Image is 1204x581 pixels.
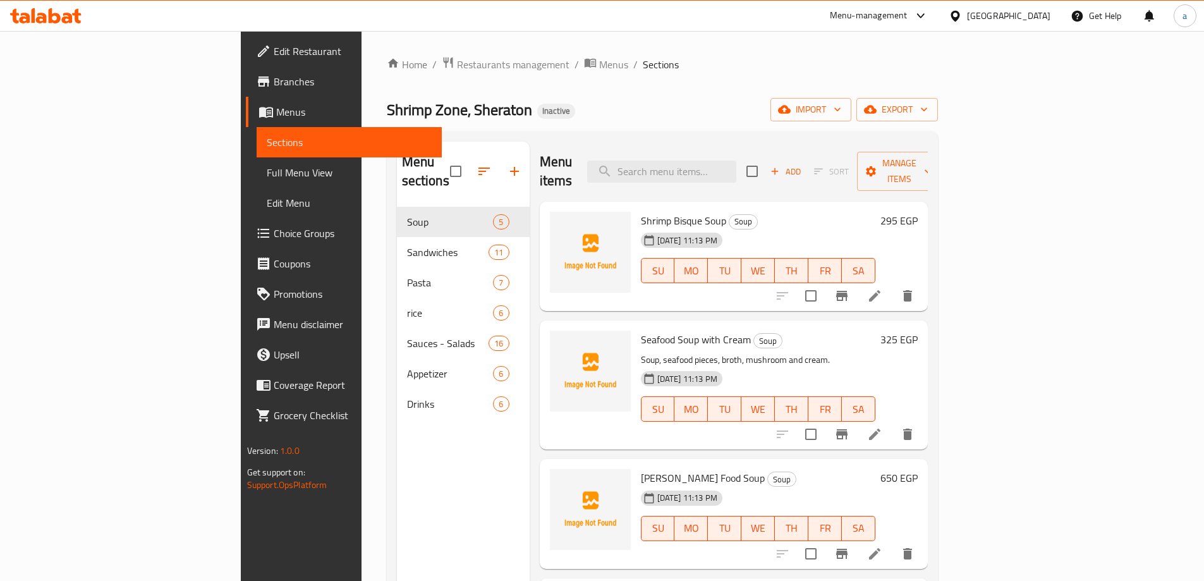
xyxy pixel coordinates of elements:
[397,298,530,328] div: rice6
[746,262,770,280] span: WE
[550,212,631,293] img: Shrimp Bisque Soup
[246,97,442,127] a: Menus
[407,366,494,381] span: Appetizer
[494,216,508,228] span: 5
[729,214,757,229] span: Soup
[892,539,923,569] button: delete
[537,104,575,119] div: Inactive
[813,519,837,537] span: FR
[641,352,875,368] p: Soup, seafood pieces, broth, mushroom and cream.
[407,396,494,412] span: Drinks
[679,519,703,537] span: MO
[768,472,796,487] span: Soup
[806,162,857,181] span: Select section first
[647,400,670,419] span: SU
[387,95,532,124] span: Shrimp Zone, Sheraton
[641,468,765,487] span: [PERSON_NAME] Food Soup
[652,373,722,385] span: [DATE] 11:13 PM
[274,377,432,393] span: Coverage Report
[647,519,670,537] span: SU
[708,396,741,422] button: TU
[713,519,736,537] span: TU
[713,262,736,280] span: TU
[397,267,530,298] div: Pasta7
[267,135,432,150] span: Sections
[407,275,494,290] span: Pasta
[827,281,857,311] button: Branch-specific-item
[647,262,670,280] span: SU
[754,334,782,348] span: Soup
[407,245,489,260] span: Sandwiches
[798,541,824,567] span: Select to update
[494,277,508,289] span: 7
[407,305,494,321] div: rice
[587,161,736,183] input: search
[641,258,675,283] button: SU
[494,398,508,410] span: 6
[856,98,938,121] button: export
[753,333,782,348] div: Soup
[493,396,509,412] div: items
[867,102,928,118] span: export
[274,317,432,332] span: Menu disclaimer
[267,165,432,180] span: Full Menu View
[808,516,842,541] button: FR
[397,207,530,237] div: Soup5
[708,258,741,283] button: TU
[387,56,938,73] nav: breadcrumb
[494,368,508,380] span: 6
[499,156,530,187] button: Add section
[1183,9,1187,23] span: a
[247,464,305,480] span: Get support on:
[442,56,569,73] a: Restaurants management
[274,286,432,302] span: Promotions
[257,157,442,188] a: Full Menu View
[537,106,575,116] span: Inactive
[550,331,631,412] img: Seafood Soup with Cream
[770,98,851,121] button: import
[813,262,837,280] span: FR
[246,339,442,370] a: Upsell
[847,519,870,537] span: SA
[247,477,327,493] a: Support.OpsPlatform
[280,443,300,459] span: 1.0.0
[798,283,824,309] span: Select to update
[892,281,923,311] button: delete
[867,546,882,561] a: Edit menu item
[842,516,875,541] button: SA
[641,516,675,541] button: SU
[274,226,432,241] span: Choice Groups
[274,74,432,89] span: Branches
[880,212,918,229] h6: 295 EGP
[739,158,765,185] span: Select section
[397,358,530,389] div: Appetizer6
[397,328,530,358] div: Sauces - Salads16
[767,472,796,487] div: Soup
[827,539,857,569] button: Branch-specific-item
[781,102,841,118] span: import
[575,57,579,72] li: /
[857,152,942,191] button: Manage items
[274,408,432,423] span: Grocery Checklist
[246,400,442,431] a: Grocery Checklist
[397,389,530,419] div: Drinks6
[780,519,803,537] span: TH
[599,57,628,72] span: Menus
[827,419,857,450] button: Branch-specific-item
[246,309,442,339] a: Menu disclaimer
[775,258,808,283] button: TH
[274,256,432,271] span: Coupons
[469,156,499,187] span: Sort sections
[729,214,758,229] div: Soup
[798,421,824,448] span: Select to update
[780,262,803,280] span: TH
[246,279,442,309] a: Promotions
[274,347,432,362] span: Upsell
[246,66,442,97] a: Branches
[457,57,569,72] span: Restaurants management
[880,469,918,487] h6: 650 EGP
[493,366,509,381] div: items
[741,396,775,422] button: WE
